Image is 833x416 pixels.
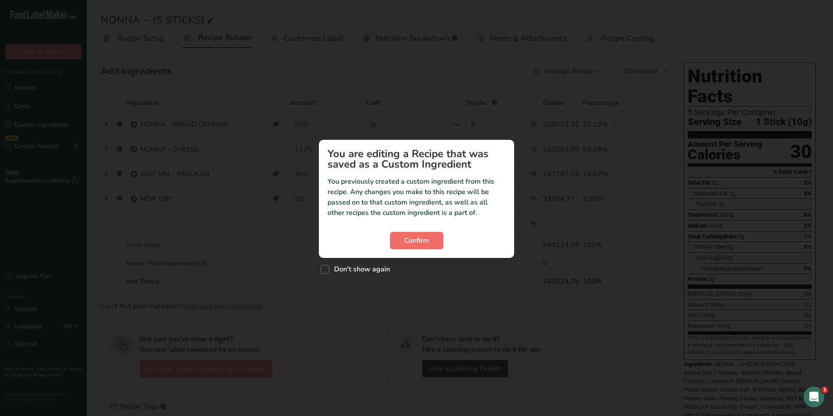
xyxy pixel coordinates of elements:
[329,265,390,274] span: Don't show again
[328,149,505,169] h1: You are editing a Recipe that was saved as a Custom Ingredient
[404,235,429,246] span: Confirm
[803,386,824,407] iframe: Intercom live chat
[328,176,505,218] p: You previously created a custom ingredient from this recipe. Any changes you make to this recipe ...
[821,386,828,393] span: 1
[390,232,443,249] button: Confirm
